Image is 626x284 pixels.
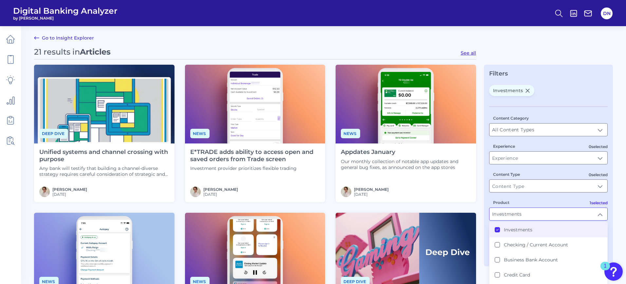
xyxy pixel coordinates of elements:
[504,257,558,263] label: Business Bank Account
[39,129,68,138] span: Deep dive
[604,262,623,281] button: Open Resource Center, 1 new notification
[489,70,508,77] span: Filters
[13,6,118,16] span: Digital Banking Analyzer
[354,192,389,197] span: [DATE]
[489,152,607,164] input: Experience
[461,50,476,56] button: See all
[190,129,210,138] span: News
[190,187,201,197] img: MIchael McCaw
[341,129,360,138] span: News
[190,149,320,163] h4: E*TRADE adds ability to access open and saved orders from Trade screen
[52,187,87,192] a: [PERSON_NAME]
[341,149,471,156] h4: Appdates January
[34,47,111,57] div: 21 results in
[34,34,94,42] a: Go to Insight Explorer
[341,130,360,136] a: News
[13,16,118,21] span: by [PERSON_NAME]
[52,192,87,197] span: [DATE]
[190,130,210,136] a: News
[504,227,532,233] label: Investments
[341,187,351,197] img: MIchael McCaw
[493,200,509,205] label: Product
[203,187,238,192] a: [PERSON_NAME]
[489,180,607,192] input: Content Type
[604,266,607,275] div: 1
[493,172,520,177] label: Content Type
[39,149,169,163] h4: Unified systems and channel crossing with purpose
[493,116,529,121] label: Content Category
[39,165,169,177] p: Any bank will testify that building a channel-diverse strategy requires careful consideration of ...
[336,65,476,143] img: News - Phone (16).png
[504,242,568,248] label: Checking / Current Account
[489,85,534,96] span: Investments
[341,159,471,170] p: Our monthly collection of notable app updates and general bug fixes, as announced on the app stores
[80,47,111,57] span: Articles
[190,165,320,171] p: Investment provider prioritizes flexible trading
[504,272,530,278] label: Credit Card
[185,65,325,143] img: News - Phone (25).png
[493,144,515,149] label: Experience
[34,65,175,143] img: Deep Dives - Desktop.png
[39,187,50,197] img: MIchael McCaw
[601,8,613,19] button: DN
[39,130,68,136] a: Deep dive
[203,192,238,197] span: [DATE]
[354,187,389,192] a: [PERSON_NAME]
